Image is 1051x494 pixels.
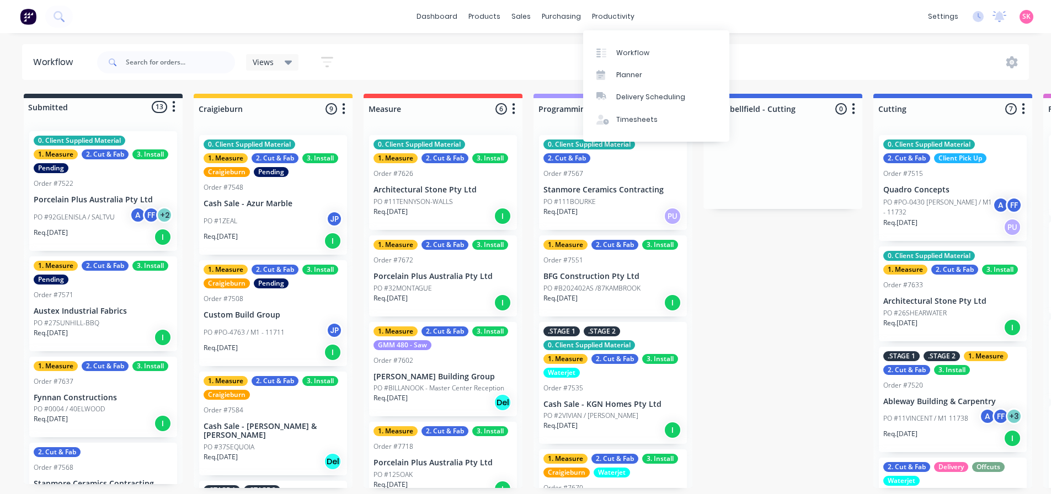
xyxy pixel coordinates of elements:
[204,139,295,149] div: 0. Client Supplied Material
[422,153,468,163] div: 2. Cut & Fab
[302,376,338,386] div: 3. Install
[254,167,289,177] div: Pending
[664,421,681,439] div: I
[883,365,930,375] div: 2. Cut & Fab
[591,454,638,464] div: 2. Cut & Fab
[33,56,78,69] div: Workflow
[374,383,504,393] p: PO #BILLANOOK - Master Center Reception
[543,197,596,207] p: PO #111BOURKE
[82,149,129,159] div: 2. Cut & Fab
[82,261,129,271] div: 2. Cut & Fab
[326,211,343,227] div: JP
[156,207,173,223] div: + 2
[883,351,920,361] div: .STAGE 1
[883,197,993,217] p: PO #PO-0430 [PERSON_NAME] / M1 - 11732
[539,322,687,444] div: .STAGE 1.STAGE 20. Client Supplied Material1. Measure2. Cut & Fab3. InstallWaterjetOrder #7535Cas...
[543,255,583,265] div: Order #7551
[594,468,630,477] div: Waterjet
[616,115,658,125] div: Timesheets
[34,328,68,338] p: Req. [DATE]
[543,272,682,281] p: BFG Construction Pty Ltd
[543,293,578,303] p: Req. [DATE]
[422,326,468,336] div: 2. Cut & Fab
[883,251,975,261] div: 0. Client Supplied Material
[34,404,105,414] p: PO #0004 / 40ELWOOD
[204,327,285,337] p: PO #PO-4763 / M1 - 11711
[369,235,517,316] div: 1. Measure2. Cut & Fab3. InstallOrder #7672Porcelain Plus Australia Pty LtdPO #32MONTAGUEReq.[DATE]I
[34,318,99,328] p: PO #27SUNHILL-BBQ
[543,383,583,393] div: Order #7535
[883,139,975,149] div: 0. Client Supplied Material
[369,135,517,230] div: 0. Client Supplied Material1. Measure2. Cut & Fab3. InstallOrder #7626Architectural Stone Pty Ltd...
[494,207,511,225] div: I
[543,207,578,217] p: Req. [DATE]
[543,185,682,195] p: Stanmore Ceramics Contracting
[583,64,729,86] a: Planner
[326,322,343,339] div: JP
[934,153,986,163] div: Client Pick Up
[204,452,238,462] p: Req. [DATE]
[374,197,453,207] p: PO #11TENNYSON-WALLS
[82,361,129,371] div: 2. Cut & Fab
[922,8,964,25] div: settings
[964,351,1008,361] div: 1. Measure
[543,421,578,431] p: Req. [DATE]
[883,297,1022,306] p: Architectural Stone Pty Ltd
[422,426,468,436] div: 2. Cut & Fab
[29,357,177,438] div: 1. Measure2. Cut & Fab3. InstallOrder #7637Fynnan ConstructionsPO #0004 / 40ELWOODReq.[DATE]I
[543,354,588,364] div: 1. Measure
[253,56,274,68] span: Views
[34,414,68,424] p: Req. [DATE]
[543,340,635,350] div: 0. Client Supplied Material
[494,294,511,312] div: I
[883,429,917,439] p: Req. [DATE]
[934,365,970,375] div: 3. Install
[993,408,1009,425] div: FF
[993,197,1009,213] div: A
[204,153,248,163] div: 1. Measure
[374,426,418,436] div: 1. Measure
[584,326,620,336] div: .STAGE 2
[132,361,168,371] div: 3. Install
[543,454,588,464] div: 1. Measure
[34,463,73,472] div: Order #7568
[506,8,536,25] div: sales
[204,343,238,353] p: Req. [DATE]
[132,149,168,159] div: 3. Install
[204,278,250,288] div: Craigieburn
[204,182,243,192] div: Order #7548
[583,86,729,108] a: Delivery Scheduling
[204,232,238,241] p: Req. [DATE]
[374,153,418,163] div: 1. Measure
[543,139,635,149] div: 0. Client Supplied Material
[34,479,173,488] p: Stanmore Ceramics Contracting
[374,293,408,303] p: Req. [DATE]
[374,272,513,281] p: Porcelain Plus Australia Pty Ltd
[374,240,418,250] div: 1. Measure
[324,453,342,470] div: Del
[1022,12,1031,22] span: SK
[374,442,413,452] div: Order #7718
[616,70,642,80] div: Planner
[34,290,73,300] div: Order #7571
[374,185,513,195] p: Architectural Stone Pty Ltd
[204,216,237,226] p: PO #1ZEAL
[34,261,78,271] div: 1. Measure
[883,476,920,486] div: Waterjet
[616,92,685,102] div: Delivery Scheduling
[143,207,159,223] div: FF
[374,356,413,366] div: Order #7602
[204,422,343,441] p: Cash Sale - [PERSON_NAME] & [PERSON_NAME]
[934,462,968,472] div: Delivery
[374,393,408,403] p: Req. [DATE]
[154,228,172,246] div: I
[34,361,78,371] div: 1. Measure
[324,343,342,361] div: I
[204,390,250,400] div: Craigieburn
[199,260,347,366] div: 1. Measure2. Cut & Fab3. InstallCraigieburnPendingOrder #7508Custom Build GroupPO #PO-4763 / M1 -...
[1004,319,1021,336] div: I
[422,240,468,250] div: 2. Cut & Fab
[979,408,996,425] div: A
[34,447,81,457] div: 2. Cut & Fab
[543,411,638,421] p: PO #2VIVIAN / [PERSON_NAME]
